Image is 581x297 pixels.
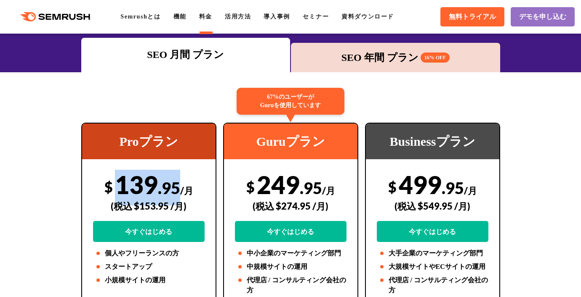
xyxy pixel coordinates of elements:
div: 249 [235,170,346,242]
li: 代理店 / コンサルティング会社の方 [235,275,346,295]
li: 代理店 / コンサルティング会社の方 [377,275,488,295]
li: 大規模サイトやECサイトの運用 [377,262,488,272]
li: 大手企業のマーケティング部門 [377,248,488,258]
div: Businessプラン [366,124,499,159]
span: $ [388,178,397,195]
span: 無料トライアル [449,13,496,21]
a: 機能 [173,13,187,20]
a: 導入事例 [264,13,290,20]
span: /月 [180,185,193,196]
span: デモを申し込む [519,13,566,21]
li: 個人やフリーランスの方 [93,248,205,258]
div: (税込 $549.95 /月) [377,191,488,221]
a: セミナー [303,13,329,20]
a: 今すぐはじめる [377,221,488,242]
a: 今すぐはじめる [93,221,205,242]
span: $ [104,178,113,195]
div: 139 [93,170,205,242]
span: .95 [158,178,180,197]
a: Semrushとは [120,13,160,20]
span: .95 [300,178,322,197]
div: 499 [377,170,488,242]
div: (税込 $274.95 /月) [235,191,346,221]
li: 中規模サイトの運用 [235,262,346,272]
a: デモを申し込む [511,7,575,26]
span: $ [246,178,255,195]
div: (税込 $153.95 /月) [93,191,205,221]
div: 67%のユーザーが Guruを使用しています [237,88,344,115]
span: /月 [322,185,335,196]
a: 無料トライアル [440,7,504,26]
div: SEO 年間 プラン [295,50,496,65]
span: 16% OFF [421,53,450,63]
div: Guruプラン [224,124,357,159]
a: 料金 [199,13,212,20]
span: /月 [464,185,477,196]
a: 今すぐはじめる [235,221,346,242]
div: SEO 月間 プラン [85,47,286,62]
a: 資料ダウンロード [341,13,394,20]
li: スタートアップ [93,262,205,272]
span: .95 [442,178,464,197]
a: 活用方法 [225,13,251,20]
div: Proプラン [82,124,216,159]
li: 中小企業のマーケティング部門 [235,248,346,258]
li: 小規模サイトの運用 [93,275,205,285]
